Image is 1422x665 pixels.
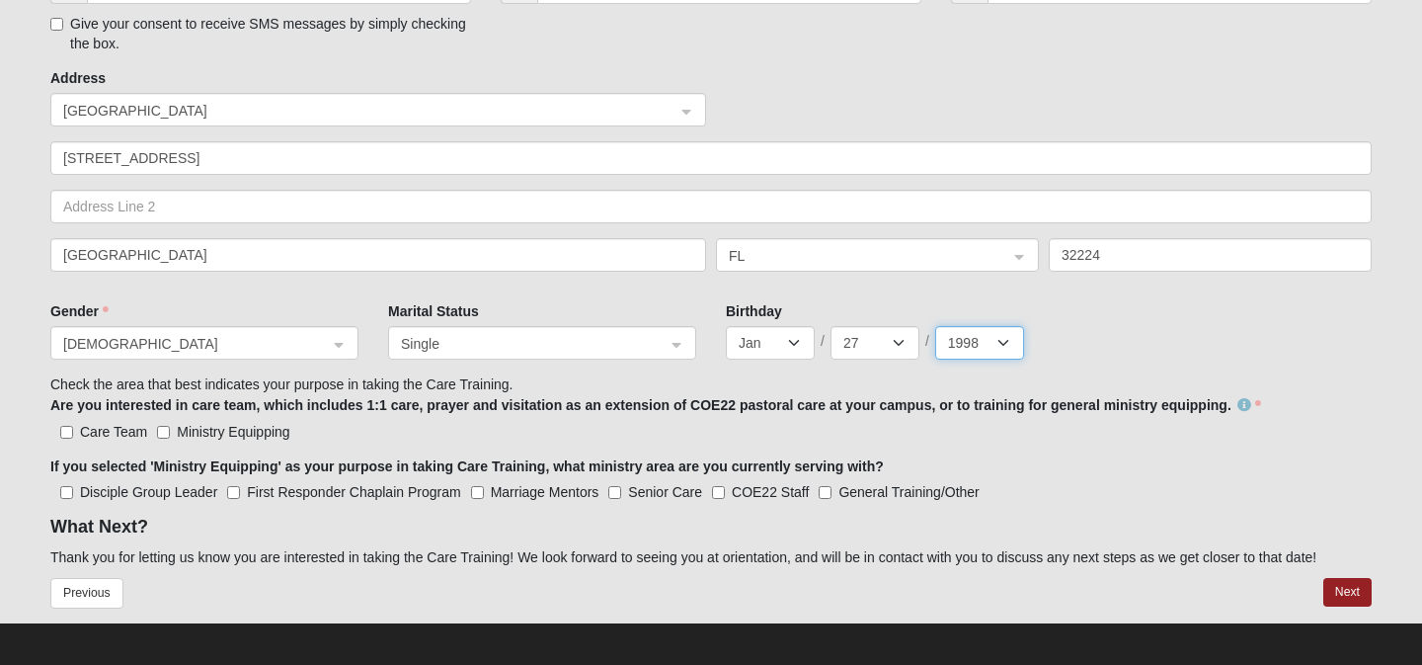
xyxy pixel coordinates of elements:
input: Marriage Mentors [471,486,484,499]
h4: What Next? [50,517,1372,539]
span: General Training/Other [838,484,979,500]
label: Are you interested in care team, which includes 1:1 care, prayer and visitation as an extension o... [50,395,1261,415]
button: Previous [50,578,123,609]
span: Senior Care [628,484,702,500]
input: Disciple Group Leader [60,486,73,499]
span: COE22 Staff [732,484,809,500]
label: Gender [50,301,109,321]
input: City [50,238,706,272]
input: COE22 Staff [712,486,725,499]
input: First Responder Chaplain Program [227,486,240,499]
span: First Responder Chaplain Program [247,484,460,500]
input: Address Line 1 [50,141,1372,175]
span: Female [63,333,328,355]
input: Give your consent to receive SMS messages by simply checking the box. [50,18,63,31]
span: United States [63,100,658,122]
span: Ministry Equipping [177,424,289,440]
span: Single [401,333,648,355]
p: Thank you for letting us know you are interested in taking the Care Training! We look forward to ... [50,547,1372,568]
button: Next [1323,578,1372,607]
label: If you selected 'Ministry Equipping' as your purpose in taking Care Training, what ministry area ... [50,457,884,476]
span: Give your consent to receive SMS messages by simply checking the box. [70,16,466,51]
label: Marital Status [388,301,479,321]
span: Marriage Mentors [491,484,599,500]
input: General Training/Other [819,486,831,499]
span: Care Team [80,424,147,440]
input: Care Team [60,426,73,439]
label: Address [50,68,106,88]
span: FL [729,245,990,267]
input: Address Line 2 [50,190,1372,223]
input: Ministry Equipping [157,426,170,439]
span: Disciple Group Leader [80,484,217,500]
span: / [821,331,825,351]
input: Senior Care [608,486,621,499]
span: / [925,331,929,351]
input: Zip [1049,238,1372,272]
label: Birthday [726,301,782,321]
